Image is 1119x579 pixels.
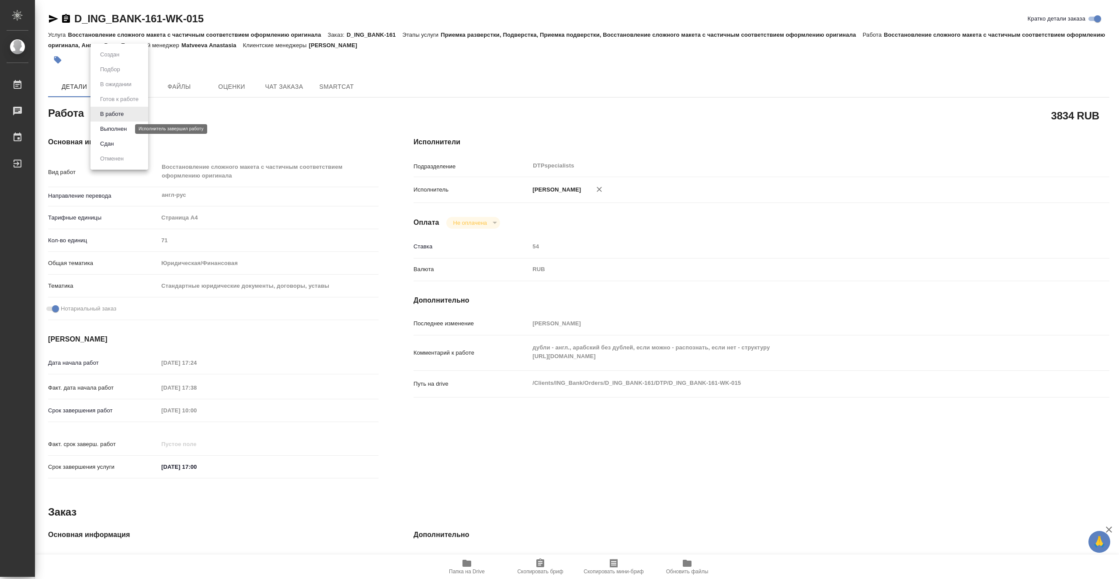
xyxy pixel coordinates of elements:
[97,65,123,74] button: Подбор
[97,139,116,149] button: Сдан
[97,154,126,164] button: Отменен
[97,50,122,59] button: Создан
[97,80,134,89] button: В ожидании
[97,124,129,134] button: Выполнен
[97,94,141,104] button: Готов к работе
[97,109,126,119] button: В работе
